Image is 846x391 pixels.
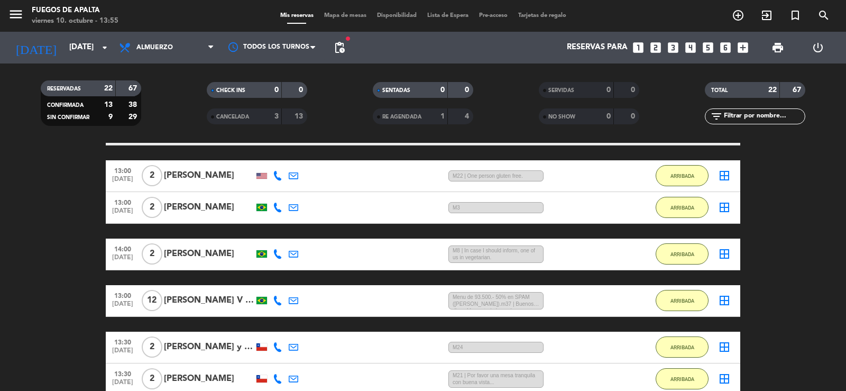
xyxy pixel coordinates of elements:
[732,9,744,22] i: add_circle_outline
[142,337,162,358] span: 2
[440,113,445,120] strong: 1
[684,41,697,54] i: looks_4
[711,88,728,93] span: TOTAL
[670,344,694,350] span: ARRIBADA
[666,41,680,54] i: looks_3
[718,169,731,182] i: border_all
[274,113,279,120] strong: 3
[109,176,136,188] span: [DATE]
[718,341,731,353] i: border_all
[448,292,544,310] span: Menu de 93.500.- 50% en SPAM ([PERSON_NAME]).m37 | Buenos dias , Me gustaria hacer la reserva par...
[649,41,663,54] i: looks_two
[108,113,113,121] strong: 9
[8,6,24,22] i: menu
[760,9,773,22] i: exit_to_app
[109,301,136,313] span: [DATE]
[448,370,544,388] span: M21 | Por favor una mesa tranquila con buena vista...
[142,197,162,218] span: 2
[32,5,118,16] div: Fuegos de Apalta
[448,342,544,353] span: M24
[817,9,830,22] i: search
[104,101,113,108] strong: 13
[670,173,694,179] span: ARRIBADA
[465,113,471,120] strong: 4
[440,86,445,94] strong: 0
[142,165,162,186] span: 2
[104,85,113,92] strong: 22
[295,113,305,120] strong: 13
[109,335,136,348] span: 13:30
[109,196,136,208] span: 13:00
[372,13,422,19] span: Disponibilidad
[701,41,715,54] i: looks_5
[448,202,544,213] span: M3
[513,13,572,19] span: Tarjetas de regalo
[670,205,694,211] span: ARRIBADA
[128,85,139,92] strong: 67
[793,86,803,94] strong: 67
[109,347,136,359] span: [DATE]
[216,114,249,120] span: CANCELADA
[109,254,136,266] span: [DATE]
[670,251,694,257] span: ARRIBADA
[164,201,254,214] div: [PERSON_NAME]
[98,41,111,54] i: arrow_drop_down
[32,16,118,26] div: viernes 10. octubre - 13:55
[109,242,136,254] span: 14:00
[719,41,732,54] i: looks_6
[606,113,611,120] strong: 0
[8,36,64,59] i: [DATE]
[275,13,319,19] span: Mis reservas
[164,247,254,261] div: [PERSON_NAME]
[631,41,645,54] i: looks_one
[128,101,139,108] strong: 38
[47,86,81,92] span: RESERVADAS
[771,41,784,54] span: print
[768,86,777,94] strong: 22
[47,103,84,108] span: CONFIRMADA
[631,113,637,120] strong: 0
[142,243,162,265] span: 2
[606,86,611,94] strong: 0
[631,86,637,94] strong: 0
[382,88,410,93] span: SENTADAS
[548,88,574,93] span: SERVIDAS
[319,13,372,19] span: Mapa de mesas
[109,367,136,379] span: 13:30
[164,340,254,354] div: [PERSON_NAME] y [PERSON_NAME]
[798,32,838,63] div: LOG OUT
[216,88,245,93] span: CHECK INS
[109,379,136,391] span: [DATE]
[718,372,731,385] i: border_all
[789,9,802,22] i: turned_in_not
[710,110,723,123] i: filter_list
[567,43,628,52] span: Reservas para
[718,248,731,260] i: border_all
[382,114,421,120] span: RE AGENDADA
[128,113,139,121] strong: 29
[164,169,254,183] div: [PERSON_NAME]
[109,164,136,176] span: 13:00
[274,86,279,94] strong: 0
[812,41,824,54] i: power_settings_new
[164,294,254,307] div: [PERSON_NAME] V C [PERSON_NAME]
[474,13,513,19] span: Pre-acceso
[670,298,694,304] span: ARRIBADA
[109,289,136,301] span: 13:00
[670,376,694,382] span: ARRIBADA
[299,86,305,94] strong: 0
[465,86,471,94] strong: 0
[718,294,731,307] i: border_all
[47,115,89,120] span: SIN CONFIRMAR
[448,245,544,263] span: M8 | In case I should inform, one of us in vegetarian.
[422,13,474,19] span: Lista de Espera
[142,368,162,389] span: 2
[736,41,750,54] i: add_box
[548,114,575,120] span: NO SHOW
[723,111,805,122] input: Filtrar por nombre...
[333,41,346,54] span: pending_actions
[136,44,173,51] span: Almuerzo
[718,201,731,214] i: border_all
[164,372,254,386] div: [PERSON_NAME]
[142,290,162,311] span: 12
